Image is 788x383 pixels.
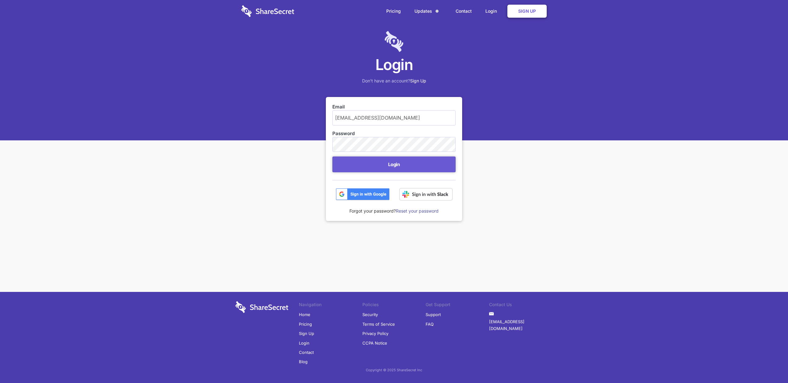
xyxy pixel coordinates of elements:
[299,319,312,329] a: Pricing
[426,310,441,319] a: Support
[332,156,456,172] button: Login
[362,301,426,310] li: Policies
[235,301,288,313] img: logo-wordmark-white-trans-d4663122ce5f474addd5e946df7df03e33cb6a1c49d2221995e7729f52c070b2.svg
[399,188,453,200] img: Sign in with Slack
[426,319,434,329] a: FAQ
[241,5,294,17] img: logo-wordmark-white-trans-d4663122ce5f474addd5e946df7df03e33cb6a1c49d2221995e7729f52c070b2.svg
[299,329,314,338] a: Sign Up
[332,103,456,110] label: Email
[507,5,547,18] a: Sign Up
[385,31,403,52] img: logo-lt-purple-60x68@2x-c671a683ea72a1d466fb5d642181eefbee81c4e10ba9aed56c8e1d7e762e8086.png
[489,317,553,333] a: [EMAIL_ADDRESS][DOMAIN_NAME]
[426,301,489,310] li: Get Support
[410,78,426,83] a: Sign Up
[332,200,456,214] div: Forgot your password?
[299,310,310,319] a: Home
[396,208,439,214] a: Reset your password
[362,338,387,348] a: CCPA Notice
[299,301,362,310] li: Navigation
[362,329,388,338] a: Privacy Policy
[299,357,308,366] a: Blog
[299,338,309,348] a: Login
[479,2,506,21] a: Login
[332,130,456,137] label: Password
[336,188,390,200] img: btn_google_signin_dark_normal_web@2x-02e5a4921c5dab0481f19210d7229f84a41d9f18e5bdafae021273015eeb...
[489,301,553,310] li: Contact Us
[362,319,395,329] a: Terms of Service
[362,310,378,319] a: Security
[449,2,478,21] a: Contact
[380,2,407,21] a: Pricing
[299,348,314,357] a: Contact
